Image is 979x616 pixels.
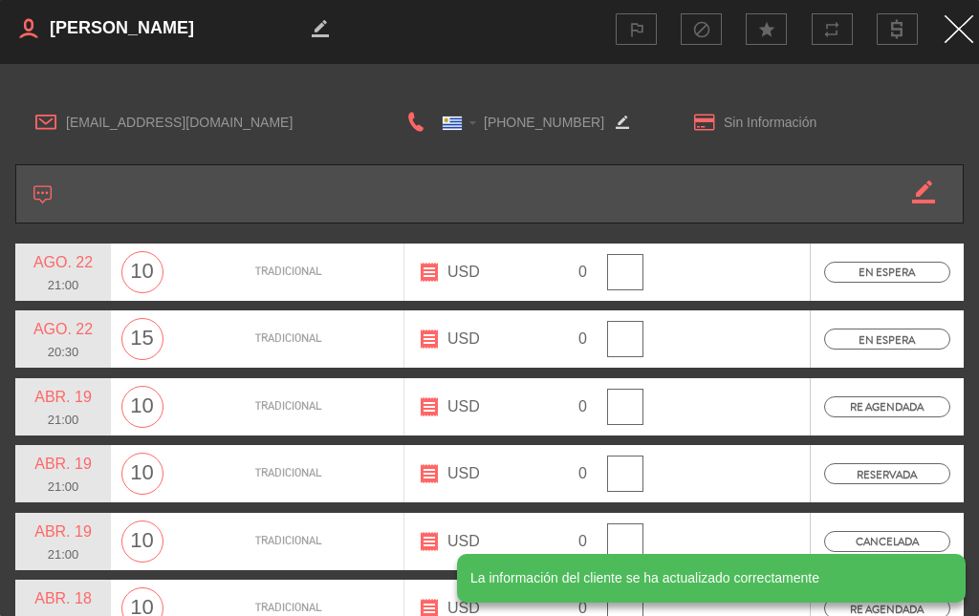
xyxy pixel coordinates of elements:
span: tradicional [255,397,322,416]
span: ago. 22 [22,317,104,342]
span: 0 [578,260,587,285]
span: USD [447,394,480,419]
i: repeat [822,20,841,39]
span: Sin Información [724,112,944,134]
span: abr. 18 [22,586,104,611]
i: border_color [313,21,328,36]
span: 10 [121,453,163,495]
span: ago. 22 [22,250,104,275]
span: RE AGENDADA [824,396,949,417]
span: abr. 19 [22,385,104,410]
span: abr. 19 [22,452,104,477]
span: USD [447,529,480,554]
span: 21:00 [22,410,104,430]
span: 20:30 [22,342,104,362]
i: border_color [912,181,935,203]
i: block [692,20,711,39]
span: 10 [121,251,163,293]
span: RESERVADA [824,463,949,484]
input: Sin Información [427,111,608,135]
button: border_color [912,165,930,223]
i: star [757,20,776,39]
button: Close [945,15,973,43]
span: 10 [121,520,163,563]
span: USD [447,327,480,351]
span: abr. 19 [22,520,104,544]
img: close2.png [945,15,973,43]
span: CANCELADA [824,531,949,552]
span: tradicional [255,263,322,282]
span: tradicional [255,532,322,551]
span: 0 [578,327,587,351]
i: receipt [418,530,441,553]
span: EN ESPERA [824,262,949,283]
span: 0 [578,394,587,419]
i: receipt [418,261,441,284]
span: EN ESPERA [824,329,949,350]
span: USD [447,260,480,285]
span: 21:00 [22,544,104,564]
div: Uruguay: +598 [429,113,475,135]
span: 15 [121,318,163,360]
span: 0 [578,461,587,486]
i: receipt [418,328,441,350]
span: 21:00 [22,477,104,497]
i: receipt [418,395,441,418]
span: tradicional [255,329,322,349]
i: outlined_flag [627,20,646,39]
span: 10 [121,386,163,428]
span: tradicional [255,464,322,483]
span: 21:00 [22,275,104,295]
notyf-toast: La información del cliente se ha actualizado correctamente [457,554,966,603]
span: 0 [578,529,587,554]
i: receipt [418,462,441,485]
i: border_color [616,116,629,129]
span: [EMAIL_ADDRESS][DOMAIN_NAME] [66,112,368,134]
span: USD [447,461,480,486]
